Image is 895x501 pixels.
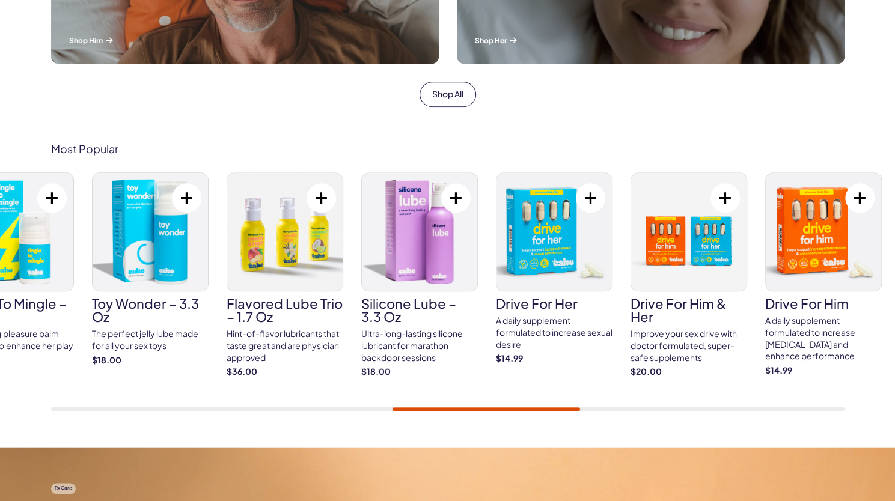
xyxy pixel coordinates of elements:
[227,173,343,291] img: Flavored Lube Trio – 1.7 oz
[496,297,612,310] h3: drive for her
[765,297,882,310] h3: drive for him
[631,297,747,323] h3: drive for him & her
[631,366,747,378] strong: $20.00
[631,173,747,291] img: drive for him & her
[496,315,612,350] div: A daily supplement formulated to increase sexual desire
[766,173,881,291] img: drive for him
[631,172,747,377] a: drive for him & her drive for him & her Improve your sex drive with doctor formulated, super-safe...
[496,353,612,365] strong: $14.99
[93,173,208,291] img: Toy Wonder – 3.3 oz
[765,365,882,377] strong: $14.99
[51,483,76,493] span: Rx Care
[765,172,882,376] a: drive for him drive for him A daily supplement formulated to increase [MEDICAL_DATA] and enhance ...
[361,297,478,323] h3: Silicone Lube – 3.3 oz
[496,173,612,291] img: drive for her
[69,35,421,46] p: Shop Him
[765,315,882,362] div: A daily supplement formulated to increase [MEDICAL_DATA] and enhance performance
[227,297,343,323] h3: Flavored Lube Trio – 1.7 oz
[475,35,826,46] p: Shop Her
[361,366,478,378] strong: $18.00
[227,328,343,363] div: Hint-of-flavor lubricants that taste great and are physician approved
[227,172,343,377] a: Flavored Lube Trio – 1.7 oz Flavored Lube Trio – 1.7 oz Hint-of-flavor lubricants that taste grea...
[92,297,209,323] h3: Toy Wonder – 3.3 oz
[92,328,209,351] div: The perfect jelly lube made for all your sex toys
[92,354,209,366] strong: $18.00
[420,82,476,107] a: Shop All
[631,328,747,363] div: Improve your sex drive with doctor formulated, super-safe supplements
[361,172,478,377] a: Silicone Lube – 3.3 oz Silicone Lube – 3.3 oz Ultra-long-lasting silicone lubricant for marathon ...
[496,172,612,364] a: drive for her drive for her A daily supplement formulated to increase sexual desire $14.99
[92,172,209,366] a: Toy Wonder – 3.3 oz Toy Wonder – 3.3 oz The perfect jelly lube made for all your sex toys $18.00
[362,173,477,291] img: Silicone Lube – 3.3 oz
[361,328,478,363] div: Ultra-long-lasting silicone lubricant for marathon backdoor sessions
[227,366,343,378] strong: $36.00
